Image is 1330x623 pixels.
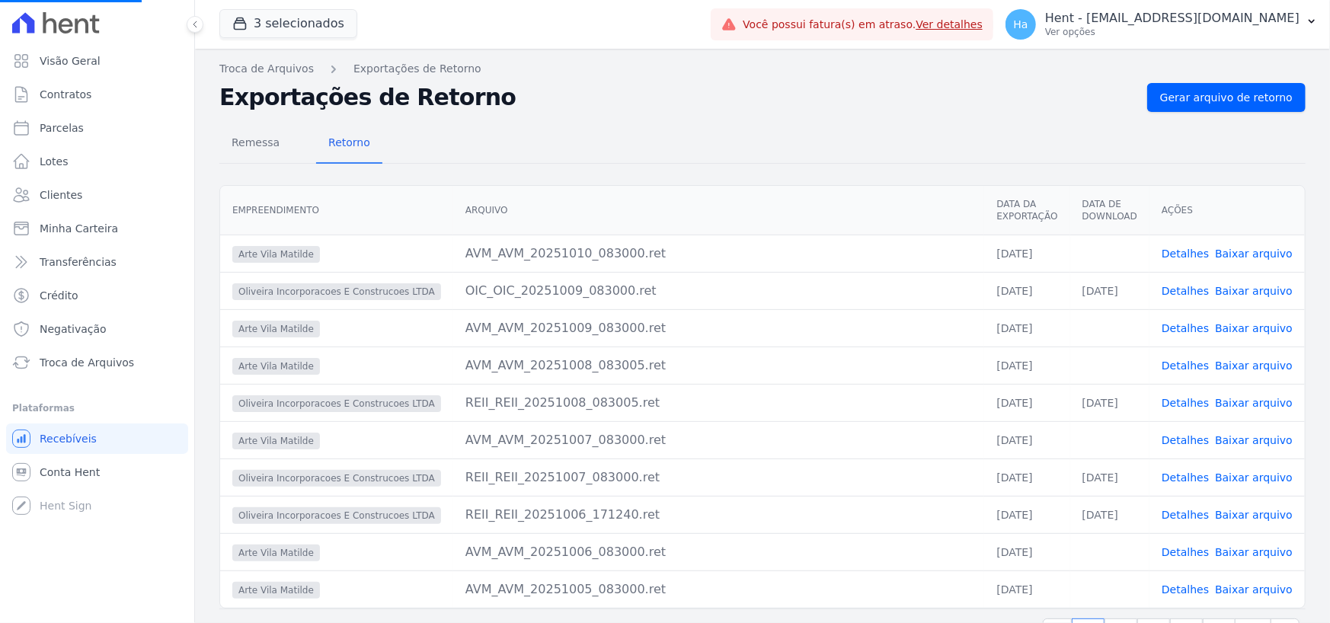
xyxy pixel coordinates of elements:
span: Troca de Arquivos [40,355,134,370]
td: [DATE] [1070,496,1149,533]
div: REII_REII_20251008_083005.ret [465,394,973,412]
span: Arte Vila Matilde [232,433,320,449]
a: Conta Hent [6,457,188,487]
div: AVM_AVM_20251007_083000.ret [465,431,973,449]
p: Ver opções [1045,26,1300,38]
div: AVM_AVM_20251006_083000.ret [465,543,973,561]
span: Parcelas [40,120,84,136]
span: Oliveira Incorporacoes E Construcoes LTDA [232,507,441,524]
a: Minha Carteira [6,213,188,244]
div: REII_REII_20251006_171240.ret [465,506,973,524]
span: Arte Vila Matilde [232,321,320,337]
span: Arte Vila Matilde [232,545,320,561]
span: Contratos [40,87,91,102]
span: Retorno [319,127,379,158]
a: Baixar arquivo [1215,359,1293,372]
span: Arte Vila Matilde [232,358,320,375]
a: Exportações de Retorno [353,61,481,77]
a: Detalhes [1162,359,1209,372]
div: REII_REII_20251007_083000.ret [465,468,973,487]
a: Baixar arquivo [1215,285,1293,297]
a: Transferências [6,247,188,277]
a: Baixar arquivo [1215,471,1293,484]
span: Você possui fatura(s) em atraso. [743,17,983,33]
div: AVM_AVM_20251010_083000.ret [465,244,973,263]
a: Detalhes [1162,509,1209,521]
a: Baixar arquivo [1215,546,1293,558]
a: Visão Geral [6,46,188,76]
span: Recebíveis [40,431,97,446]
a: Detalhes [1162,322,1209,334]
a: Detalhes [1162,471,1209,484]
a: Detalhes [1162,285,1209,297]
div: OIC_OIC_20251009_083000.ret [465,282,973,300]
td: [DATE] [984,272,1069,309]
a: Lotes [6,146,188,177]
nav: Tab selector [219,124,382,164]
span: Gerar arquivo de retorno [1160,90,1293,105]
td: [DATE] [984,347,1069,384]
nav: Breadcrumb [219,61,1306,77]
span: Lotes [40,154,69,169]
a: Baixar arquivo [1215,397,1293,409]
a: Remessa [219,124,292,164]
td: [DATE] [1070,458,1149,496]
th: Data da Exportação [984,186,1069,235]
button: Ha Hent - [EMAIL_ADDRESS][DOMAIN_NAME] Ver opções [993,3,1330,46]
span: Oliveira Incorporacoes E Construcoes LTDA [232,470,441,487]
span: Minha Carteira [40,221,118,236]
th: Ações [1149,186,1305,235]
a: Gerar arquivo de retorno [1147,83,1306,112]
a: Baixar arquivo [1215,509,1293,521]
td: [DATE] [984,309,1069,347]
a: Detalhes [1162,434,1209,446]
td: [DATE] [1070,272,1149,309]
td: [DATE] [984,533,1069,570]
td: [DATE] [984,421,1069,458]
span: Remessa [222,127,289,158]
span: Arte Vila Matilde [232,582,320,599]
a: Negativação [6,314,188,344]
a: Baixar arquivo [1215,583,1293,596]
a: Baixar arquivo [1215,434,1293,446]
th: Arquivo [453,186,985,235]
h2: Exportações de Retorno [219,84,1135,111]
div: AVM_AVM_20251005_083000.ret [465,580,973,599]
span: Crédito [40,288,78,303]
button: 3 selecionados [219,9,357,38]
a: Troca de Arquivos [219,61,314,77]
div: Plataformas [12,399,182,417]
a: Contratos [6,79,188,110]
a: Baixar arquivo [1215,248,1293,260]
a: Baixar arquivo [1215,322,1293,334]
td: [DATE] [984,458,1069,496]
a: Detalhes [1162,546,1209,558]
th: Empreendimento [220,186,453,235]
a: Detalhes [1162,397,1209,409]
span: Oliveira Incorporacoes E Construcoes LTDA [232,283,441,300]
span: Arte Vila Matilde [232,246,320,263]
a: Clientes [6,180,188,210]
td: [DATE] [984,496,1069,533]
th: Data de Download [1070,186,1149,235]
a: Troca de Arquivos [6,347,188,378]
p: Hent - [EMAIL_ADDRESS][DOMAIN_NAME] [1045,11,1300,26]
a: Crédito [6,280,188,311]
a: Detalhes [1162,248,1209,260]
a: Recebíveis [6,423,188,454]
a: Ver detalhes [916,18,983,30]
span: Conta Hent [40,465,100,480]
td: [DATE] [984,570,1069,608]
td: [DATE] [1070,384,1149,421]
span: Clientes [40,187,82,203]
span: Negativação [40,321,107,337]
span: Visão Geral [40,53,101,69]
span: Transferências [40,254,117,270]
span: Ha [1013,19,1028,30]
div: AVM_AVM_20251009_083000.ret [465,319,973,337]
span: Oliveira Incorporacoes E Construcoes LTDA [232,395,441,412]
a: Parcelas [6,113,188,143]
a: Detalhes [1162,583,1209,596]
td: [DATE] [984,384,1069,421]
td: [DATE] [984,235,1069,272]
